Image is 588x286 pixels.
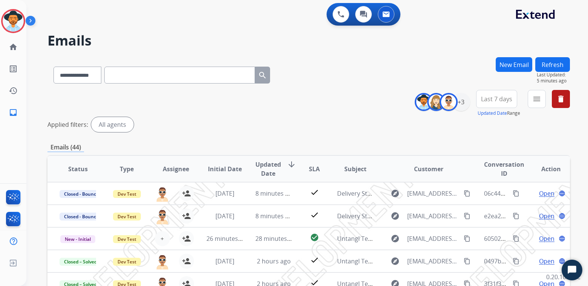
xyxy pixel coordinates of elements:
[539,234,554,243] span: Open
[255,160,281,178] span: Updated Date
[513,213,519,219] mat-icon: content_copy
[215,257,234,265] span: [DATE]
[535,57,570,72] button: Refresh
[567,265,577,275] svg: Open Chat
[407,257,460,266] span: [EMAIL_ADDRESS][PERSON_NAME][DOMAIN_NAME]
[337,234,458,243] span: Untangl Test Email W/ Attachments [DATE]
[513,258,519,265] mat-icon: content_copy
[337,212,435,220] span: Delivery Status Notification (Delay)
[559,258,565,265] mat-icon: language
[91,117,134,132] div: All agents
[258,71,267,80] mat-icon: search
[464,258,470,265] mat-icon: content_copy
[310,256,319,265] mat-icon: check
[537,72,570,78] span: Last Updated:
[215,189,234,198] span: [DATE]
[539,189,554,198] span: Open
[287,160,296,169] mat-icon: arrow_downward
[310,233,319,242] mat-icon: check_circle
[452,93,470,111] div: +3
[113,213,141,221] span: Dev Test
[120,164,134,173] span: Type
[464,235,470,242] mat-icon: content_copy
[155,254,170,269] img: agent-avatar
[255,189,296,198] span: 8 minutes ago
[539,211,554,221] span: Open
[562,260,582,280] button: Start Chat
[60,213,106,221] span: Closed - Bounced
[556,94,565,103] mat-icon: delete
[309,164,320,173] span: SLA
[521,156,570,182] th: Action
[68,164,88,173] span: Status
[464,213,470,219] mat-icon: content_copy
[47,33,570,48] h2: Emails
[537,78,570,84] span: 5 minutes ago
[391,234,400,243] mat-icon: explore
[60,235,95,243] span: New - Initial
[160,234,164,243] span: +
[484,160,524,178] span: Conversation ID
[9,64,18,73] mat-icon: list_alt
[464,190,470,197] mat-icon: content_copy
[113,190,141,198] span: Dev Test
[513,235,519,242] mat-icon: content_copy
[391,189,400,198] mat-icon: explore
[206,234,250,243] span: 26 minutes ago
[9,43,18,52] mat-icon: home
[559,213,565,219] mat-icon: language
[60,258,101,266] span: Closed – Solved
[155,231,170,246] button: +
[391,211,400,221] mat-icon: explore
[182,234,191,243] mat-icon: person_add
[9,86,18,95] mat-icon: history
[513,190,519,197] mat-icon: content_copy
[496,57,532,72] button: New Email
[337,189,435,198] span: Delivery Status Notification (Delay)
[391,257,400,266] mat-icon: explore
[407,189,460,198] span: [EMAIL_ADDRESS][DOMAIN_NAME]
[257,257,291,265] span: 2 hours ago
[546,272,580,281] p: 0.20.1027RC
[310,210,319,219] mat-icon: check
[414,164,443,173] span: Customer
[182,257,191,266] mat-icon: person_add
[532,94,541,103] mat-icon: menu
[255,212,296,220] span: 8 minutes ago
[559,235,565,242] mat-icon: language
[344,164,367,173] span: Subject
[182,189,191,198] mat-icon: person_add
[9,108,18,117] mat-icon: inbox
[155,208,170,224] img: agent-avatar
[481,97,512,100] span: Last 7 days
[3,11,24,32] img: avatar
[407,234,460,243] span: [EMAIL_ADDRESS][PERSON_NAME][DOMAIN_NAME]
[476,90,517,108] button: Last 7 days
[113,258,141,266] span: Dev Test
[559,190,565,197] mat-icon: language
[310,188,319,197] mat-icon: check
[208,164,242,173] span: Initial Date
[539,257,554,266] span: Open
[337,257,446,265] span: Untangl Test Email Attachments | PDF
[47,143,84,152] p: Emails (44)
[182,211,191,221] mat-icon: person_add
[478,110,507,116] button: Updated Date
[163,164,189,173] span: Assignee
[215,212,234,220] span: [DATE]
[478,110,520,116] span: Range
[47,120,88,129] p: Applied filters:
[113,235,141,243] span: Dev Test
[155,186,170,202] img: agent-avatar
[60,190,106,198] span: Closed - Bounced
[407,211,460,221] span: [EMAIL_ADDRESS][PERSON_NAME][DOMAIN_NAME]
[255,234,299,243] span: 28 minutes ago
